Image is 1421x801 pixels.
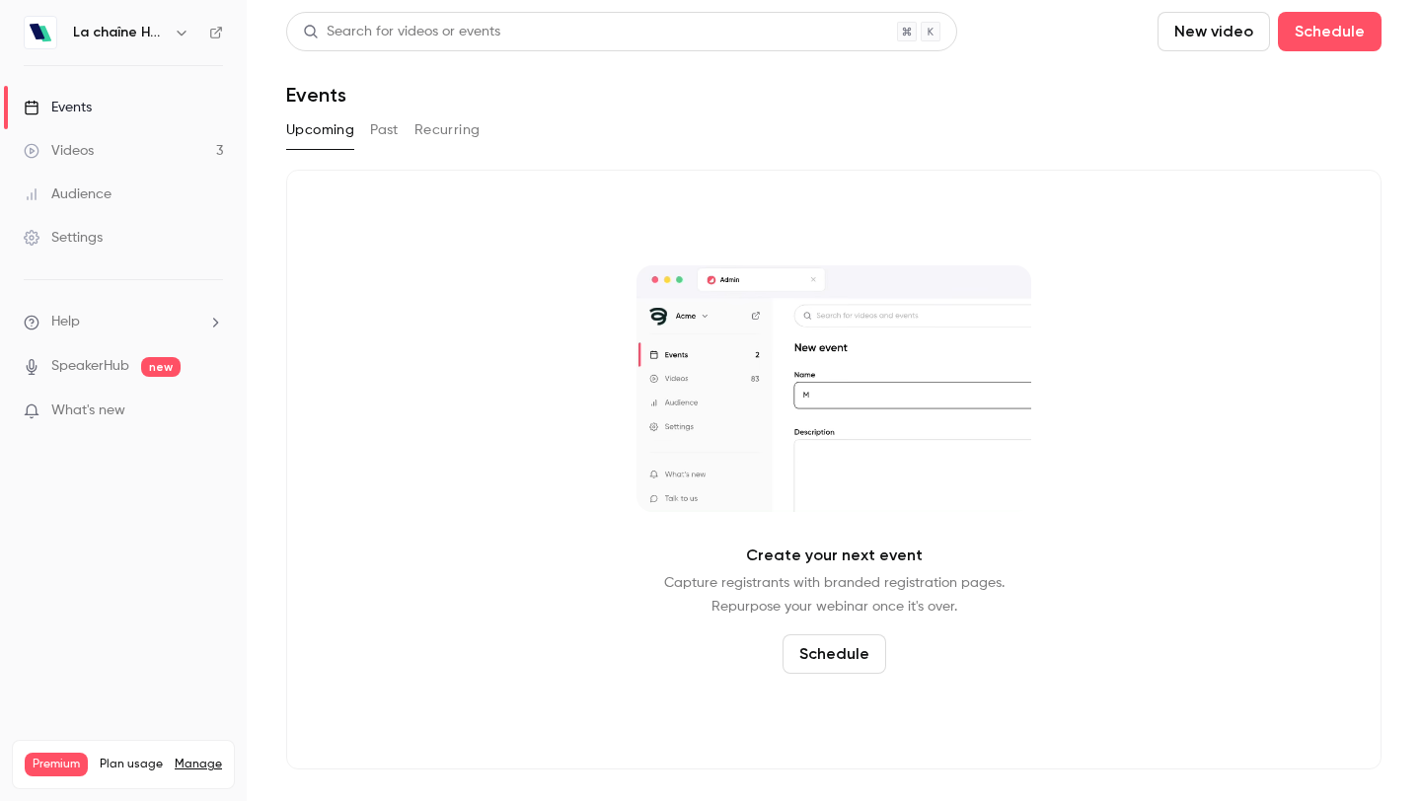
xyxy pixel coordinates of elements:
[303,22,500,42] div: Search for videos or events
[51,356,129,377] a: SpeakerHub
[1158,12,1270,51] button: New video
[370,114,399,146] button: Past
[51,312,80,332] span: Help
[664,571,1005,619] p: Capture registrants with branded registration pages. Repurpose your webinar once it's over.
[24,228,103,248] div: Settings
[24,184,112,204] div: Audience
[24,98,92,117] div: Events
[175,757,222,772] a: Manage
[51,400,125,421] span: What's new
[286,83,346,107] h1: Events
[25,753,88,776] span: Premium
[286,114,354,146] button: Upcoming
[73,23,166,42] h6: La chaîne Hublo
[25,17,56,48] img: La chaîne Hublo
[100,757,163,772] span: Plan usage
[1278,12,1382,51] button: Schedule
[141,357,181,377] span: new
[24,312,223,332] li: help-dropdown-opener
[414,114,481,146] button: Recurring
[24,141,94,161] div: Videos
[199,402,223,420] iframe: Noticeable Trigger
[746,544,923,567] p: Create your next event
[783,634,886,674] button: Schedule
